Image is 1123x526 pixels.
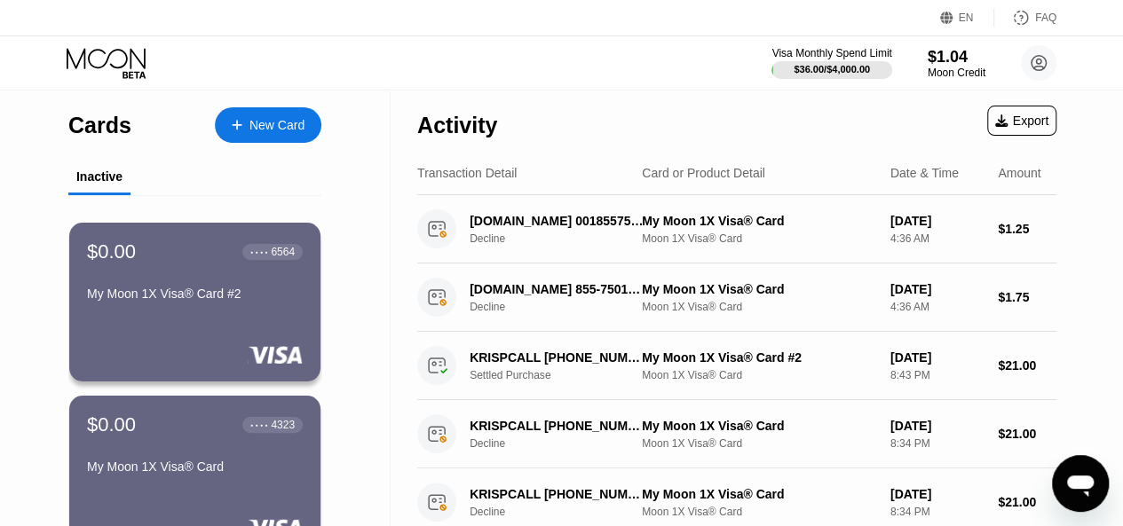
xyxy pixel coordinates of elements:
[1035,12,1056,24] div: FAQ
[87,413,136,436] div: $0.00
[470,232,659,245] div: Decline
[998,427,1056,441] div: $21.00
[995,114,1048,128] div: Export
[470,282,646,296] div: [DOMAIN_NAME] 855-7501663 US
[250,422,268,428] div: ● ● ● ●
[417,263,1056,332] div: [DOMAIN_NAME] 855-7501663 USDeclineMy Moon 1X Visa® CardMoon 1X Visa® Card[DATE]4:36 AM$1.75
[417,195,1056,263] div: [DOMAIN_NAME] 0018557501663USDeclineMy Moon 1X Visa® CardMoon 1X Visa® Card[DATE]4:36 AM$1.25
[642,369,876,381] div: Moon 1X Visa® Card
[642,166,765,180] div: Card or Product Detail
[271,419,295,431] div: 4323
[890,301,984,313] div: 4:36 AM
[470,487,646,501] div: KRISPCALL [PHONE_NUMBER] AU
[998,222,1056,236] div: $1.25
[890,369,984,381] div: 8:43 PM
[890,487,984,501] div: [DATE]
[470,506,659,518] div: Decline
[87,287,303,301] div: My Moon 1X Visa® Card #2
[642,506,876,518] div: Moon 1X Visa® Card
[890,350,984,365] div: [DATE]
[470,369,659,381] div: Settled Purchase
[76,169,123,184] div: Inactive
[890,506,984,518] div: 8:34 PM
[642,487,876,501] div: My Moon 1X Visa® Card
[87,240,136,263] div: $0.00
[928,48,985,79] div: $1.04Moon Credit
[890,437,984,450] div: 8:34 PM
[940,9,994,27] div: EN
[890,232,984,245] div: 4:36 AM
[417,332,1056,400] div: KRISPCALL [PHONE_NUMBER] AUSettled PurchaseMy Moon 1X Visa® Card #2Moon 1X Visa® Card[DATE]8:43 P...
[215,107,321,143] div: New Card
[470,419,646,433] div: KRISPCALL [PHONE_NUMBER] AU
[1052,455,1109,512] iframe: Button to launch messaging window
[928,48,985,67] div: $1.04
[998,495,1056,509] div: $21.00
[87,459,303,474] div: My Moon 1X Visa® Card
[642,419,876,433] div: My Moon 1X Visa® Card
[890,282,984,296] div: [DATE]
[250,249,268,255] div: ● ● ● ●
[417,113,497,138] div: Activity
[642,437,876,450] div: Moon 1X Visa® Card
[998,166,1040,180] div: Amount
[69,223,320,381] div: $0.00● ● ● ●6564My Moon 1X Visa® Card #2
[959,12,974,24] div: EN
[794,64,870,75] div: $36.00 / $4,000.00
[470,437,659,450] div: Decline
[994,9,1056,27] div: FAQ
[771,47,891,59] div: Visa Monthly Spend Limit
[271,246,295,258] div: 6564
[890,419,984,433] div: [DATE]
[68,113,131,138] div: Cards
[470,301,659,313] div: Decline
[987,106,1056,136] div: Export
[998,290,1056,304] div: $1.75
[928,67,985,79] div: Moon Credit
[890,214,984,228] div: [DATE]
[417,166,517,180] div: Transaction Detail
[642,282,876,296] div: My Moon 1X Visa® Card
[642,232,876,245] div: Moon 1X Visa® Card
[642,350,876,365] div: My Moon 1X Visa® Card #2
[470,214,646,228] div: [DOMAIN_NAME] 0018557501663US
[771,47,891,79] div: Visa Monthly Spend Limit$36.00/$4,000.00
[642,214,876,228] div: My Moon 1X Visa® Card
[642,301,876,313] div: Moon 1X Visa® Card
[417,400,1056,468] div: KRISPCALL [PHONE_NUMBER] AUDeclineMy Moon 1X Visa® CardMoon 1X Visa® Card[DATE]8:34 PM$21.00
[998,358,1056,373] div: $21.00
[470,350,646,365] div: KRISPCALL [PHONE_NUMBER] AU
[249,118,304,133] div: New Card
[890,166,959,180] div: Date & Time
